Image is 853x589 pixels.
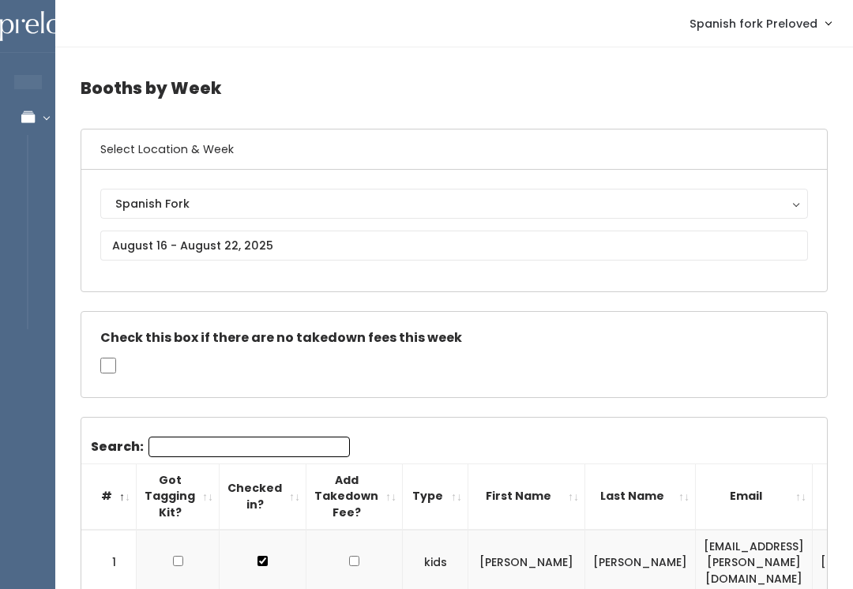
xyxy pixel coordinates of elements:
[148,437,350,457] input: Search:
[100,189,808,219] button: Spanish Fork
[81,66,828,110] h4: Booths by Week
[100,331,808,345] h5: Check this box if there are no takedown fees this week
[585,463,696,529] th: Last Name: activate to sort column ascending
[403,463,468,529] th: Type: activate to sort column ascending
[306,463,403,529] th: Add Takedown Fee?: activate to sort column ascending
[137,463,220,529] th: Got Tagging Kit?: activate to sort column ascending
[91,437,350,457] label: Search:
[468,463,585,529] th: First Name: activate to sort column ascending
[690,15,817,32] span: Spanish fork Preloved
[220,463,306,529] th: Checked in?: activate to sort column ascending
[674,6,847,40] a: Spanish fork Preloved
[81,463,137,529] th: #: activate to sort column descending
[696,463,813,529] th: Email: activate to sort column ascending
[115,195,793,212] div: Spanish Fork
[81,129,827,170] h6: Select Location & Week
[100,231,808,261] input: August 16 - August 22, 2025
